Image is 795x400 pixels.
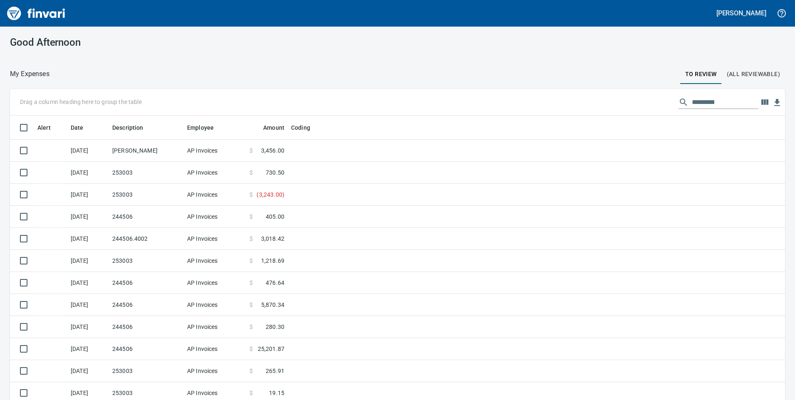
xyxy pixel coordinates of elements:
[257,190,284,199] span: ( 3,243.00 )
[266,279,284,287] span: 476.64
[67,228,109,250] td: [DATE]
[10,37,255,48] h3: Good Afternoon
[67,360,109,382] td: [DATE]
[249,345,253,353] span: $
[258,345,284,353] span: 25,201.87
[252,123,284,133] span: Amount
[67,272,109,294] td: [DATE]
[249,168,253,177] span: $
[109,294,184,316] td: 244506
[112,123,143,133] span: Description
[112,123,154,133] span: Description
[109,140,184,162] td: [PERSON_NAME]
[184,338,246,360] td: AP Invoices
[109,316,184,338] td: 244506
[249,389,253,397] span: $
[249,301,253,309] span: $
[249,279,253,287] span: $
[685,69,717,79] span: To Review
[249,190,253,199] span: $
[67,206,109,228] td: [DATE]
[109,250,184,272] td: 253003
[266,212,284,221] span: 405.00
[716,9,766,17] h5: [PERSON_NAME]
[261,146,284,155] span: 3,456.00
[37,123,51,133] span: Alert
[261,257,284,265] span: 1,218.69
[37,123,62,133] span: Alert
[109,184,184,206] td: 253003
[184,360,246,382] td: AP Invoices
[184,184,246,206] td: AP Invoices
[184,272,246,294] td: AP Invoices
[67,338,109,360] td: [DATE]
[109,228,184,250] td: 244506.4002
[266,323,284,331] span: 280.30
[109,206,184,228] td: 244506
[714,7,768,20] button: [PERSON_NAME]
[184,250,246,272] td: AP Invoices
[184,316,246,338] td: AP Invoices
[109,338,184,360] td: 244506
[109,360,184,382] td: 253003
[291,123,321,133] span: Coding
[249,146,253,155] span: $
[266,168,284,177] span: 730.50
[758,96,771,109] button: Choose columns to display
[184,140,246,162] td: AP Invoices
[261,235,284,243] span: 3,018.42
[771,96,783,109] button: Download Table
[67,316,109,338] td: [DATE]
[249,367,253,375] span: $
[10,69,49,79] p: My Expenses
[71,123,94,133] span: Date
[67,140,109,162] td: [DATE]
[184,162,246,184] td: AP Invoices
[249,257,253,265] span: $
[10,69,49,79] nav: breadcrumb
[67,162,109,184] td: [DATE]
[67,294,109,316] td: [DATE]
[187,123,225,133] span: Employee
[266,367,284,375] span: 265.91
[269,389,284,397] span: 19.15
[261,301,284,309] span: 5,870.34
[184,228,246,250] td: AP Invoices
[263,123,284,133] span: Amount
[109,162,184,184] td: 253003
[184,294,246,316] td: AP Invoices
[67,184,109,206] td: [DATE]
[109,272,184,294] td: 244506
[67,250,109,272] td: [DATE]
[5,3,67,23] img: Finvari
[249,235,253,243] span: $
[249,212,253,221] span: $
[20,98,142,106] p: Drag a column heading here to group the table
[71,123,84,133] span: Date
[291,123,310,133] span: Coding
[184,206,246,228] td: AP Invoices
[187,123,214,133] span: Employee
[727,69,780,79] span: (All Reviewable)
[249,323,253,331] span: $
